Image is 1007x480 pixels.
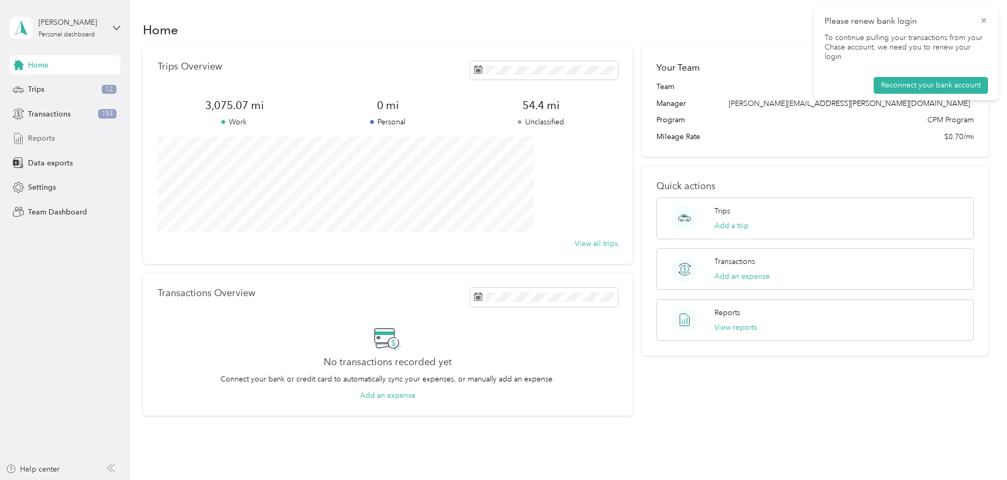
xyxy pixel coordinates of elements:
span: Data exports [28,158,73,169]
span: Trips [28,84,44,95]
span: Transactions [28,109,71,120]
iframe: Everlance-gr Chat Button Frame [948,421,1007,480]
h2: Your Team [656,61,700,74]
button: View reports [714,322,757,333]
div: Personal dashboard [38,32,95,38]
p: Personal [311,116,464,128]
p: Connect your bank or credit card to automatically sync your expenses, or manually add an expense. [220,374,555,385]
h1: Home [143,24,178,35]
span: Settings [28,182,56,193]
span: 3,075.07 mi [158,98,311,113]
span: CPM Program [927,114,974,125]
p: Please renew bank login [825,15,972,28]
p: Transactions [714,256,755,267]
span: 0 mi [311,98,464,113]
span: 153 [98,109,117,119]
p: Quick actions [656,181,974,192]
span: Program [656,114,685,125]
span: [PERSON_NAME][EMAIL_ADDRESS][PERSON_NAME][DOMAIN_NAME] [729,99,970,108]
p: Trips Overview [158,61,222,72]
h2: No transactions recorded yet [324,357,452,368]
span: $0.70/mi [944,131,974,142]
button: Add a trip [714,220,749,231]
p: To continue pulling your transactions from your Chase account, we need you to renew your login [825,33,988,62]
p: Trips [714,205,730,217]
button: Reconnect your bank account [874,77,988,94]
button: View all trips [575,238,618,249]
span: Mileage Rate [656,131,700,142]
span: Team Dashboard [28,207,87,218]
button: Add an expense [714,271,770,282]
span: Manager [656,98,686,109]
span: 12 [102,85,117,94]
div: [PERSON_NAME] [38,17,104,28]
span: Team [656,81,674,92]
p: Reports [714,307,740,318]
p: Work [158,116,311,128]
span: Home [28,60,49,71]
p: Unclassified [464,116,618,128]
button: Help center [6,464,60,475]
button: Add an expense [360,390,415,401]
span: 54.4 mi [464,98,618,113]
span: Reports [28,133,55,144]
p: Transactions Overview [158,288,255,299]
